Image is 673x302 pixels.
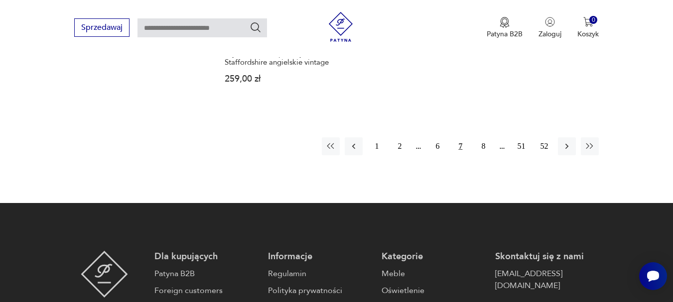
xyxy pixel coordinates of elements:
img: Patyna - sklep z meblami i dekoracjami vintage [81,251,128,298]
a: Patyna B2B [154,268,258,280]
button: 0Koszyk [577,17,599,39]
button: 7 [451,137,469,155]
a: Polityka prywatności [268,285,372,297]
a: Foreign customers [154,285,258,297]
button: Sprzedawaj [74,18,130,37]
img: Ikona koszyka [583,17,593,27]
button: 51 [512,137,530,155]
button: Zaloguj [538,17,561,39]
img: Ikona medalu [500,17,510,28]
a: [EMAIL_ADDRESS][DOMAIN_NAME] [495,268,599,292]
button: 6 [428,137,446,155]
p: Skontaktuj się z nami [495,251,599,263]
p: Zaloguj [538,29,561,39]
img: Ikonka użytkownika [545,17,555,27]
button: 8 [474,137,492,155]
button: Szukaj [250,21,262,33]
a: Regulamin [268,268,372,280]
h3: Psy kominkowe pieski jak Staffordshire angielskie vintage [225,50,335,67]
div: 0 [589,16,598,24]
p: Koszyk [577,29,599,39]
p: Dla kupujących [154,251,258,263]
img: Patyna - sklep z meblami i dekoracjami vintage [326,12,356,42]
p: Informacje [268,251,372,263]
a: Oświetlenie [382,285,485,297]
iframe: Smartsupp widget button [639,262,667,290]
a: Ikona medaluPatyna B2B [487,17,523,39]
button: 1 [368,137,386,155]
p: Kategorie [382,251,485,263]
p: Patyna B2B [487,29,523,39]
button: 52 [535,137,553,155]
button: 2 [391,137,408,155]
a: Sprzedawaj [74,25,130,32]
button: Patyna B2B [487,17,523,39]
a: Meble [382,268,485,280]
p: 259,00 zł [225,75,335,83]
